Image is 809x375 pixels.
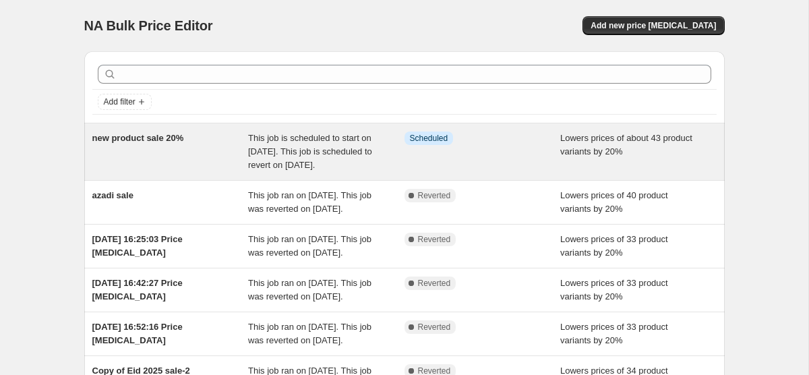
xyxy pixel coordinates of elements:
span: [DATE] 16:42:27 Price [MEDICAL_DATA] [92,278,183,301]
span: Add new price [MEDICAL_DATA] [591,20,716,31]
span: [DATE] 16:25:03 Price [MEDICAL_DATA] [92,234,183,258]
span: Reverted [418,190,451,201]
span: Scheduled [410,133,448,144]
button: Add filter [98,94,152,110]
span: Reverted [418,234,451,245]
span: This job ran on [DATE]. This job was reverted on [DATE]. [248,322,371,345]
span: new product sale 20% [92,133,184,143]
span: This job ran on [DATE]. This job was reverted on [DATE]. [248,234,371,258]
span: [DATE] 16:52:16 Price [MEDICAL_DATA] [92,322,183,345]
span: Lowers prices of 33 product variants by 20% [560,234,668,258]
span: Lowers prices of 33 product variants by 20% [560,322,668,345]
span: Reverted [418,322,451,333]
span: Add filter [104,96,136,107]
span: NA Bulk Price Editor [84,18,213,33]
span: Lowers prices of about 43 product variants by 20% [560,133,692,156]
span: Reverted [418,278,451,289]
span: This job is scheduled to start on [DATE]. This job is scheduled to revert on [DATE]. [248,133,372,170]
span: This job ran on [DATE]. This job was reverted on [DATE]. [248,278,371,301]
span: Lowers prices of 33 product variants by 20% [560,278,668,301]
button: Add new price [MEDICAL_DATA] [582,16,724,35]
span: Lowers prices of 40 product variants by 20% [560,190,668,214]
span: azadi sale [92,190,133,200]
span: This job ran on [DATE]. This job was reverted on [DATE]. [248,190,371,214]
